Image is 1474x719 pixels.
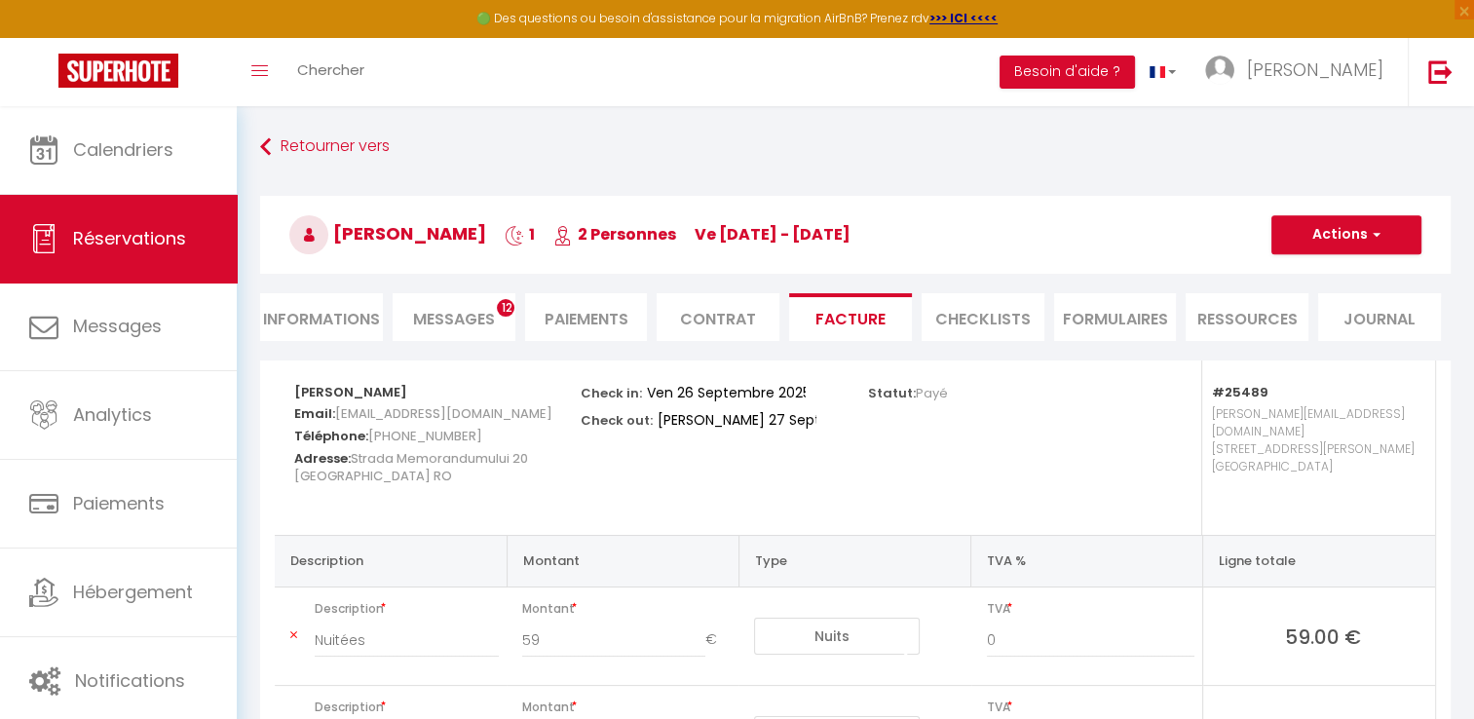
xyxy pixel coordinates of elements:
[507,535,738,587] th: Montant
[1000,56,1135,89] button: Besoin d'aide ?
[1271,215,1421,254] button: Actions
[315,595,499,623] span: Description
[705,623,731,658] span: €
[275,535,507,587] th: Description
[294,383,407,401] strong: [PERSON_NAME]
[657,293,779,341] li: Contrat
[522,595,731,623] span: Montant
[73,137,173,162] span: Calendriers
[1205,56,1234,85] img: ...
[75,668,185,693] span: Notifications
[971,535,1203,587] th: TVA %
[294,427,368,445] strong: Téléphone:
[335,399,552,428] span: [EMAIL_ADDRESS][DOMAIN_NAME]
[283,38,379,106] a: Chercher
[413,308,495,330] span: Messages
[738,535,970,587] th: Type
[1212,400,1416,515] p: [PERSON_NAME][EMAIL_ADDRESS][DOMAIN_NAME] [STREET_ADDRESS][PERSON_NAME] [GEOGRAPHIC_DATA]
[1203,535,1435,587] th: Ligne totale
[497,299,514,317] span: 12
[581,407,653,430] p: Check out:
[922,293,1044,341] li: CHECKLISTS
[553,223,676,246] span: 2 Personnes
[505,223,535,246] span: 1
[525,293,648,341] li: Paiements
[695,223,850,246] span: ve [DATE] - [DATE]
[916,384,948,402] span: Payé
[260,130,1451,165] a: Retourner vers
[1054,293,1177,341] li: FORMULAIRES
[987,595,1195,623] span: TVA
[789,293,912,341] li: Facture
[73,580,193,604] span: Hébergement
[73,314,162,338] span: Messages
[73,402,152,427] span: Analytics
[73,491,165,515] span: Paiements
[1219,623,1427,650] span: 59.00 €
[73,226,186,250] span: Réservations
[297,59,364,80] span: Chercher
[1191,38,1408,106] a: ... [PERSON_NAME]
[1318,293,1441,341] li: Journal
[368,422,482,450] span: [PHONE_NUMBER]
[581,380,642,402] p: Check in:
[58,54,178,88] img: Super Booking
[1247,57,1383,82] span: [PERSON_NAME]
[1428,59,1453,84] img: logout
[868,380,948,402] p: Statut:
[1212,383,1268,401] strong: #25489
[294,444,528,490] span: Strada Memorandumului 20 [GEOGRAPHIC_DATA] RO
[294,449,351,468] strong: Adresse:
[1186,293,1308,341] li: Ressources
[929,10,998,26] a: >>> ICI <<<<
[260,293,383,341] li: Informations
[294,404,335,423] strong: Email:
[289,221,486,246] span: [PERSON_NAME]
